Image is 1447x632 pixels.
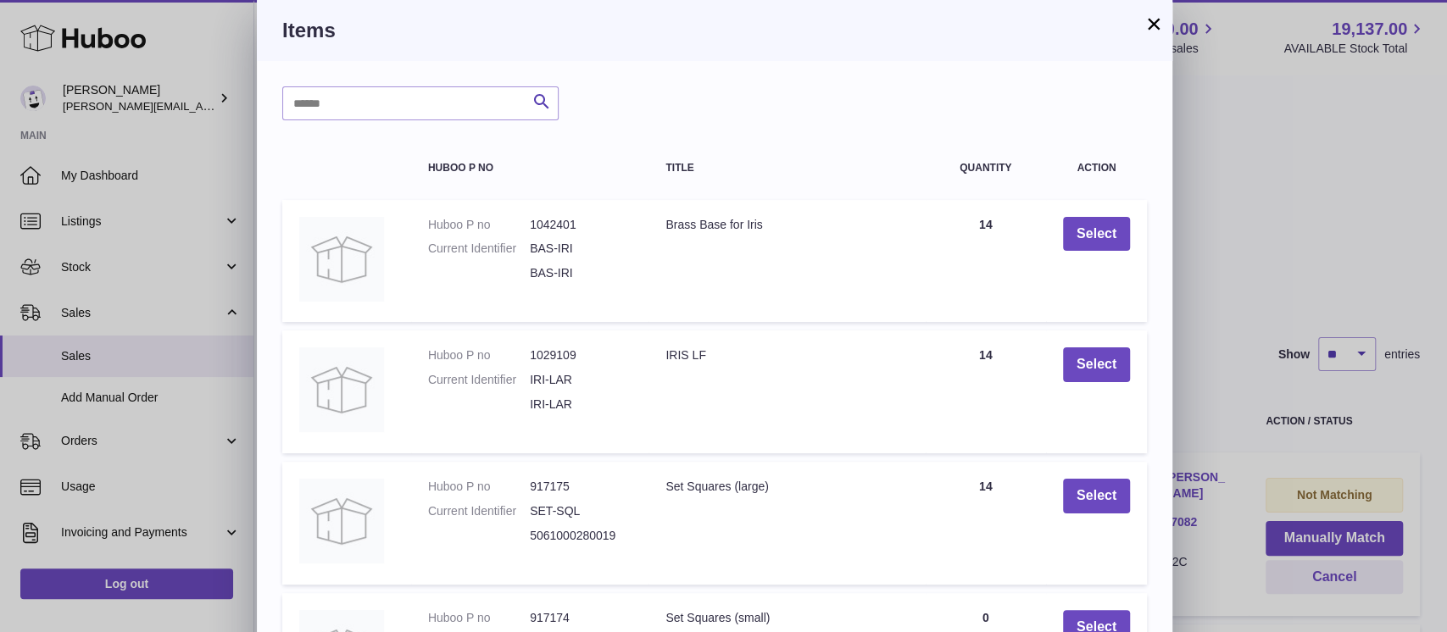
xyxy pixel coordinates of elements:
dt: Huboo P no [428,610,530,626]
button: Select [1063,217,1130,252]
div: Set Squares (small) [665,610,908,626]
dd: BAS-IRI [530,265,632,281]
div: Set Squares (large) [665,479,908,495]
dt: Huboo P no [428,479,530,495]
dt: Huboo P no [428,217,530,233]
dt: Current Identifier [428,372,530,388]
img: Set Squares (large) [299,479,384,563]
dt: Current Identifier [428,241,530,257]
div: Brass Base for Iris [665,217,908,233]
td: 14 [926,462,1046,585]
dd: SET-SQL [530,503,632,519]
button: Select [1063,347,1130,382]
td: 14 [926,200,1046,323]
dd: 1029109 [530,347,632,363]
td: 14 [926,330,1046,453]
button: × [1144,14,1164,34]
dd: 917175 [530,479,632,495]
dd: BAS-IRI [530,241,632,257]
dd: 1042401 [530,217,632,233]
dt: Current Identifier [428,503,530,519]
th: Huboo P no [411,146,649,191]
dt: Huboo P no [428,347,530,363]
dd: 917174 [530,610,632,626]
th: Title [648,146,925,191]
img: Brass Base for Iris [299,217,384,302]
button: Select [1063,479,1130,513]
th: Action [1046,146,1147,191]
dd: IRI-LAR [530,372,632,388]
img: IRIS LF [299,347,384,432]
dd: IRI-LAR [530,396,632,413]
h3: Items [282,17,1147,44]
div: IRIS LF [665,347,908,363]
dd: 5061000280019 [530,528,632,544]
th: Quantity [926,146,1046,191]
